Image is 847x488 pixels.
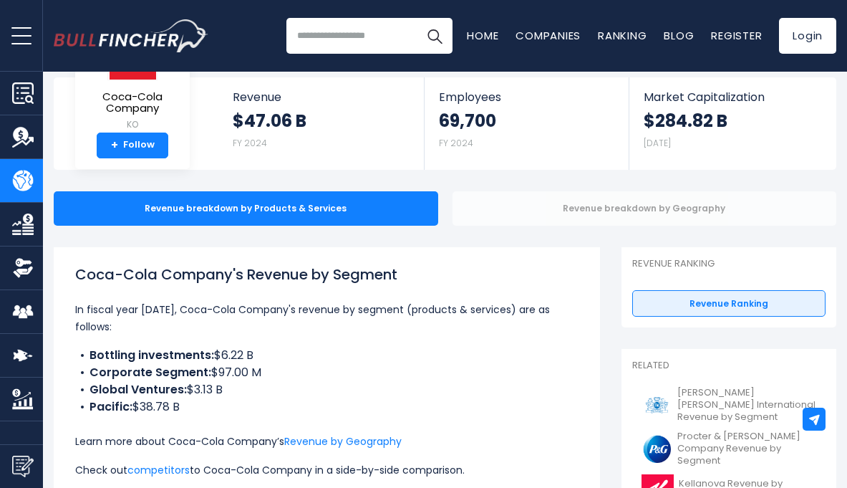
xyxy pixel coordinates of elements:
[632,427,826,471] a: Procter & [PERSON_NAME] Company Revenue by Segment
[779,18,836,54] a: Login
[89,347,214,363] b: Bottling investments:
[711,28,762,43] a: Register
[632,258,826,270] p: Revenue Ranking
[664,28,694,43] a: Blog
[632,360,826,372] p: Related
[54,19,208,52] a: Go to homepage
[89,398,132,415] b: Pacific:
[439,90,615,104] span: Employees
[218,77,425,164] a: Revenue $47.06 B FY 2024
[75,301,579,335] p: In fiscal year [DATE], Coca-Cola Company's revenue by segment (products & services) are as follows:
[284,434,402,449] a: Revenue by Geography
[677,387,817,424] span: [PERSON_NAME] [PERSON_NAME] International Revenue by Segment
[75,381,579,398] li: $3.13 B
[89,364,211,381] b: Corporate Segment:
[467,28,498,43] a: Home
[629,77,835,164] a: Market Capitalization $284.82 B [DATE]
[439,137,473,149] small: FY 2024
[598,28,647,43] a: Ranking
[87,118,178,131] small: KO
[12,257,34,279] img: Ownership
[641,433,673,465] img: PG logo
[233,110,306,132] strong: $47.06 B
[439,110,496,132] strong: 69,700
[452,191,837,226] div: Revenue breakdown by Geography
[75,264,579,285] h1: Coca-Cola Company's Revenue by Segment
[75,347,579,364] li: $6.22 B
[86,32,179,133] a: Coca-Cola Company KO
[644,110,727,132] strong: $284.82 B
[233,137,267,149] small: FY 2024
[75,364,579,381] li: $97.00 M
[75,433,579,450] p: Learn more about Coca-Cola Company’s
[54,191,438,226] div: Revenue breakdown by Products & Services
[54,19,208,52] img: Bullfincher logo
[644,137,671,149] small: [DATE]
[89,381,187,398] b: Global Ventures:
[127,463,190,477] a: competitors
[516,28,581,43] a: Companies
[641,389,673,421] img: PM logo
[87,91,178,115] span: Coca-Cola Company
[632,383,826,427] a: [PERSON_NAME] [PERSON_NAME] International Revenue by Segment
[644,90,821,104] span: Market Capitalization
[75,461,579,479] p: Check out to Coca-Cola Company in a side-by-side comparison.
[97,133,168,158] a: +Follow
[677,431,817,467] span: Procter & [PERSON_NAME] Company Revenue by Segment
[111,139,118,152] strong: +
[417,18,452,54] button: Search
[233,90,410,104] span: Revenue
[632,290,826,317] a: Revenue Ranking
[75,398,579,416] li: $38.78 B
[425,77,629,164] a: Employees 69,700 FY 2024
